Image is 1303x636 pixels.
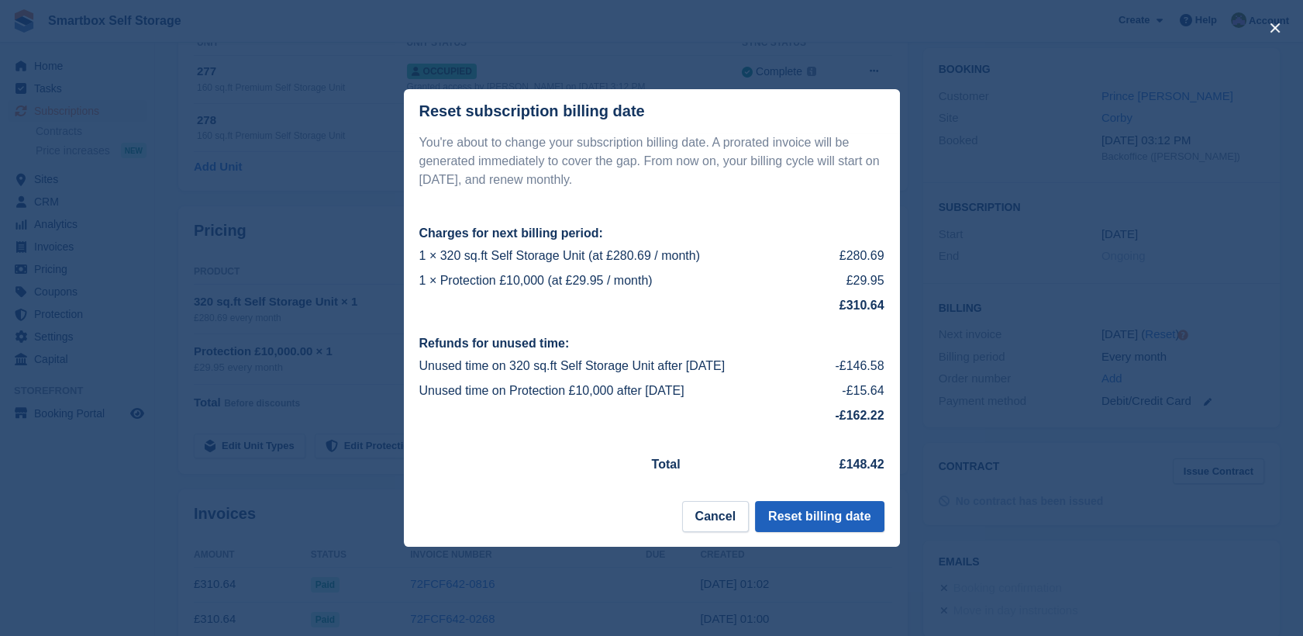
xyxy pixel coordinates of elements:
td: Unused time on 320 sq.ft Self Storage Unit after [DATE] [419,354,820,378]
td: -£15.64 [820,378,884,403]
div: Reset subscription billing date [419,102,645,120]
h2: Refunds for unused time: [419,337,884,351]
strong: £310.64 [839,299,884,312]
strong: £148.42 [839,458,884,471]
strong: -£162.22 [835,409,884,422]
strong: Total [652,458,681,471]
td: 1 × Protection £10,000 (at £29.95 / month) [419,268,820,293]
p: You're about to change your subscription billing date. A prorated invoice will be generated immed... [419,133,884,189]
button: Cancel [682,501,749,532]
td: £29.95 [820,268,884,293]
button: close [1263,16,1287,40]
h2: Charges for next billing period: [419,226,884,240]
td: Unused time on Protection £10,000 after [DATE] [419,378,820,403]
button: Reset billing date [755,501,884,532]
td: £280.69 [820,244,884,268]
td: -£146.58 [820,354,884,378]
td: 1 × 320 sq.ft Self Storage Unit (at £280.69 / month) [419,244,820,268]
